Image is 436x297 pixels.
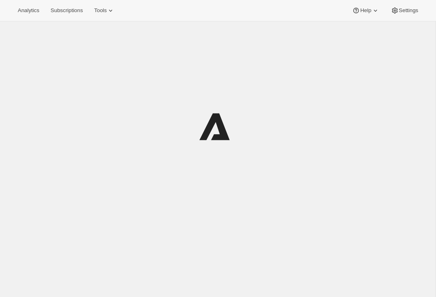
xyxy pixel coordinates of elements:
button: Subscriptions [46,5,88,16]
span: Subscriptions [50,7,83,14]
span: Tools [94,7,107,14]
span: Settings [399,7,418,14]
span: Analytics [18,7,39,14]
button: Analytics [13,5,44,16]
span: Help [360,7,371,14]
button: Settings [386,5,423,16]
button: Tools [89,5,119,16]
button: Help [347,5,384,16]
